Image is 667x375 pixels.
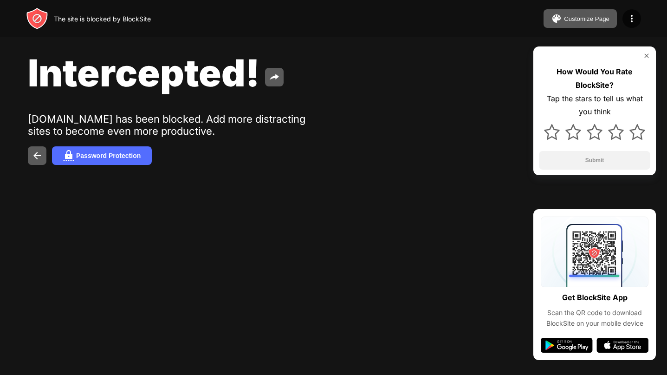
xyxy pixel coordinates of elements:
span: Intercepted! [28,50,259,95]
div: How Would You Rate BlockSite? [539,65,650,92]
img: star.svg [608,124,624,140]
img: password.svg [63,150,74,161]
button: Customize Page [544,9,617,28]
img: pallet.svg [551,13,562,24]
div: The site is blocked by BlockSite [54,15,151,23]
img: qrcode.svg [541,217,648,287]
img: star.svg [544,124,560,140]
img: rate-us-close.svg [643,52,650,59]
div: Get BlockSite App [562,291,628,304]
img: star.svg [629,124,645,140]
button: Password Protection [52,146,152,165]
img: star.svg [587,124,602,140]
img: star.svg [565,124,581,140]
div: Scan the QR code to download BlockSite on your mobile device [541,308,648,329]
img: share.svg [269,72,280,83]
img: back.svg [32,150,43,161]
img: google-play.svg [541,338,593,353]
img: header-logo.svg [26,7,48,30]
div: Customize Page [564,15,609,22]
div: Password Protection [76,152,141,159]
div: Tap the stars to tell us what you think [539,92,650,119]
div: [DOMAIN_NAME] has been blocked. Add more distracting sites to become even more productive. [28,113,315,137]
button: Submit [539,151,650,170]
img: menu-icon.svg [626,13,637,24]
img: app-store.svg [596,338,648,353]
